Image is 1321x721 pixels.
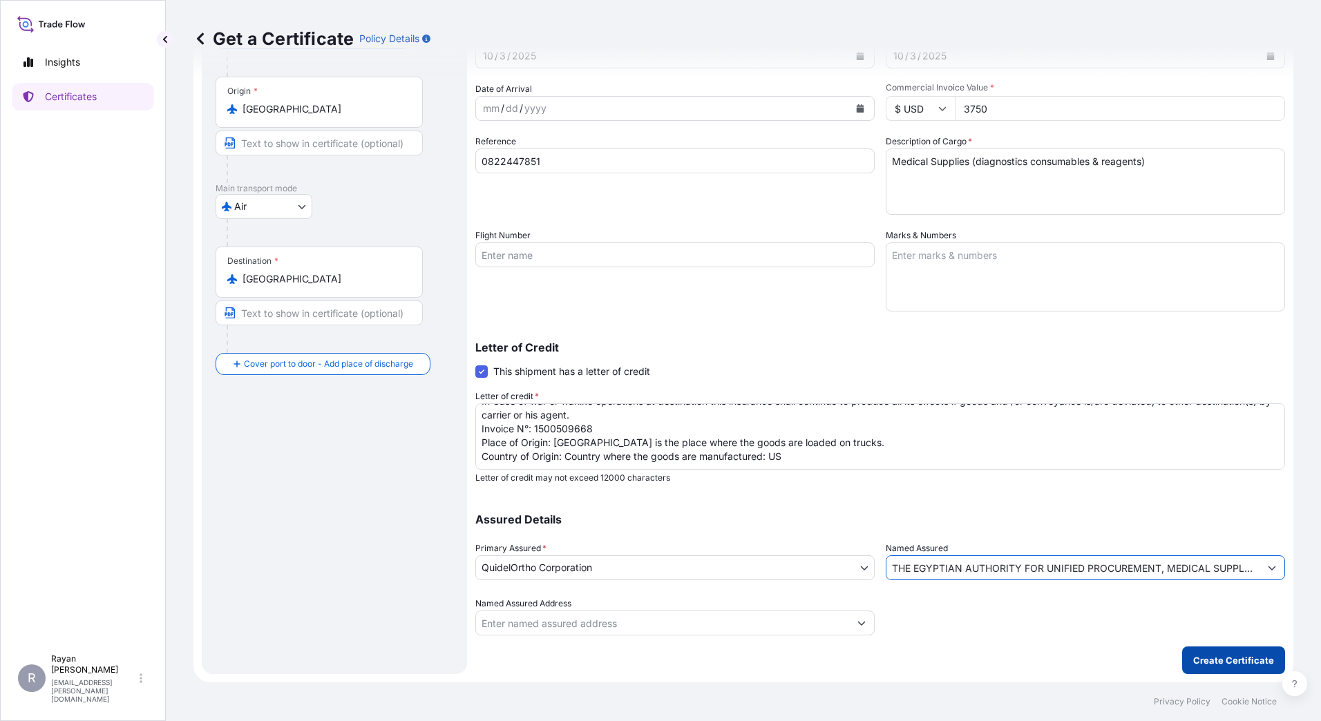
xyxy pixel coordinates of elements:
[45,90,97,104] p: Certificates
[1260,555,1284,580] button: Show suggestions
[475,148,875,173] input: Enter booking reference
[1193,653,1274,667] p: Create Certificate
[886,135,972,148] label: Description of Cargo
[886,82,1285,93] span: Commercial Invoice Value
[955,96,1285,121] input: Enter amount
[501,100,504,117] div: /
[886,555,1260,580] input: Assured Name
[51,653,137,675] p: Rayan [PERSON_NAME]
[523,100,548,117] div: year,
[886,229,956,242] label: Marks & Numbers
[886,541,948,555] label: Named Assured
[475,555,875,580] button: QuidelOrtho Corporation
[475,242,875,267] input: Enter name
[243,272,406,286] input: Destination
[475,472,1285,483] p: Letter of credit may not exceed 12000 characters
[216,194,312,219] button: Select transport
[475,390,539,403] label: Letter of credit
[520,100,523,117] div: /
[216,353,430,375] button: Cover port to door - Add place of discharge
[216,300,423,325] input: Text to appear on certificate
[482,561,592,575] span: QuidelOrtho Corporation
[475,342,1285,353] p: Letter of Credit
[45,55,80,69] p: Insights
[475,229,531,242] label: Flight Number
[476,611,849,635] input: Named Assured Address
[216,183,453,194] p: Main transport mode
[1154,696,1210,707] a: Privacy Policy
[1222,696,1277,707] a: Cookie Notice
[193,28,354,50] p: Get a Certificate
[216,131,423,155] input: Text to appear on certificate
[1182,646,1285,674] button: Create Certificate
[28,671,36,685] span: R
[475,514,1285,525] p: Assured Details
[51,678,137,703] p: [EMAIL_ADDRESS][PERSON_NAME][DOMAIN_NAME]
[12,48,154,76] a: Insights
[244,357,413,371] span: Cover port to door - Add place of discharge
[849,97,871,119] button: Calendar
[234,200,247,213] span: Air
[227,256,278,267] div: Destination
[849,611,874,635] button: Show suggestions
[359,32,419,46] p: Policy Details
[12,83,154,110] a: Certificates
[475,135,516,148] label: Reference
[475,82,532,96] span: Date of Arrival
[504,100,520,117] div: day,
[493,365,650,378] span: This shipment has a letter of credit
[475,597,571,611] label: Named Assured Address
[227,86,258,97] div: Origin
[482,100,501,117] div: month,
[475,541,547,555] span: Primary Assured
[243,102,406,116] input: Origin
